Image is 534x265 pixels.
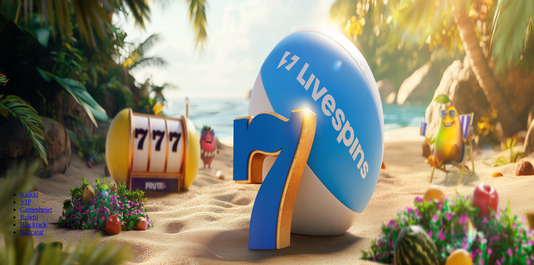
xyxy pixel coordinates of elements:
[20,229,44,236] span: Baccarat
[3,177,531,236] nav: Lobby
[20,191,39,198] a: Kaikki
[20,198,31,205] a: VIP
[20,213,39,221] a: Ruletti
[20,206,52,213] a: Gameshowt
[20,221,47,228] a: Blackjack
[3,177,531,252] header: Lobby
